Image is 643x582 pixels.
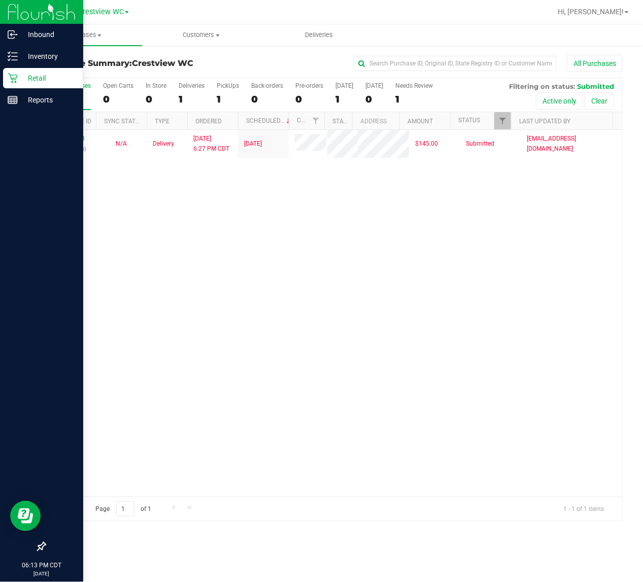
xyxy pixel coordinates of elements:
a: Sync Status [104,118,143,125]
a: Deliveries [260,24,378,46]
div: In Store [146,82,166,89]
p: Retail [18,72,79,84]
div: 0 [146,93,166,105]
span: Crestview WC [132,58,193,68]
span: Purchases [24,30,142,40]
inline-svg: Inventory [8,51,18,61]
span: Deliveries [292,30,347,40]
input: 1 [116,501,134,517]
div: 1 [335,93,353,105]
span: Customers [143,30,259,40]
div: Open Carts [103,82,133,89]
div: Deliveries [179,82,205,89]
div: 0 [295,93,323,105]
span: Delivery [153,139,174,149]
div: 0 [103,93,133,105]
div: Pre-orders [295,82,323,89]
div: 0 [251,93,283,105]
span: [DATE] [244,139,262,149]
a: State Registry ID [332,118,386,125]
a: Status [458,117,480,124]
div: 1 [179,93,205,105]
input: Search Purchase ID, Original ID, State Registry ID or Customer Name... [354,56,557,71]
span: Crestview WC [78,8,124,16]
inline-svg: Retail [8,73,18,83]
span: Hi, [PERSON_NAME]! [558,8,624,16]
p: 06:13 PM CDT [5,561,79,570]
span: Not Applicable [116,140,127,147]
a: Customer [297,117,328,124]
span: Submitted [577,82,614,90]
div: [DATE] [365,82,383,89]
span: [EMAIL_ADDRESS][DOMAIN_NAME] [527,134,616,153]
div: [DATE] [335,82,353,89]
div: PickUps [217,82,239,89]
button: All Purchases [567,55,623,72]
span: 1 - 1 of 1 items [555,501,612,517]
a: Filter [494,112,511,129]
a: Purchases [24,24,142,46]
a: Ordered [195,118,222,125]
a: Type [155,118,170,125]
p: Inbound [18,28,79,41]
span: Page of 1 [87,501,160,517]
div: Back-orders [251,82,283,89]
button: Clear [585,92,614,110]
div: 1 [395,93,433,105]
a: Filter [307,112,324,129]
a: Scheduled [246,117,292,124]
th: Address [352,112,399,130]
span: [DATE] 6:27 PM CDT [193,134,229,153]
div: 0 [365,93,383,105]
h3: Purchase Summary: [45,59,238,68]
span: $145.00 [415,139,438,149]
button: N/A [116,139,127,149]
span: Filtering on status: [509,82,575,90]
p: Reports [18,94,79,106]
inline-svg: Inbound [8,29,18,40]
p: [DATE] [5,570,79,577]
a: Last Updated By [519,118,570,125]
a: Customers [142,24,260,46]
a: Amount [408,118,433,125]
iframe: Resource center [10,501,41,531]
inline-svg: Reports [8,95,18,105]
span: Submitted [466,139,494,149]
div: 1 [217,93,239,105]
button: Active only [536,92,583,110]
p: Inventory [18,50,79,62]
div: Needs Review [395,82,433,89]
